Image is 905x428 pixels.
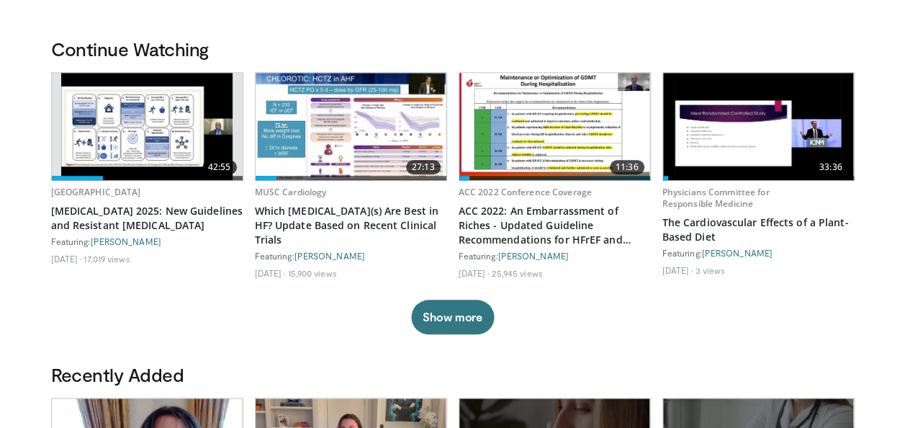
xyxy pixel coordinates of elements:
[287,267,336,279] li: 15,900 views
[51,236,243,247] div: Featuring:
[662,215,855,244] a: The Cardiovascular Effects of a Plant-Based Diet
[255,186,327,198] a: MUSC Cardiology
[294,251,365,261] a: [PERSON_NAME]
[663,73,854,180] img: 7ac82062-fff1-4667-86df-e79cab3ec70b.620x360_q85_upscale.jpg
[256,73,446,180] a: 27:13
[662,247,855,259] div: Featuring:
[459,73,650,180] a: 11:36
[662,186,770,210] a: Physicians Committee for Responsible Medicine
[51,37,855,61] h3: Continue Watching
[459,186,592,198] a: ACC 2022 Conference Coverage
[610,160,644,174] span: 11:36
[84,253,130,264] li: 17,019 views
[459,267,490,279] li: [DATE]
[459,73,650,180] img: f3e86255-4ff1-4703-a69f-4180152321cc.620x360_q85_upscale.jpg
[498,251,569,261] a: [PERSON_NAME]
[256,73,446,180] img: dc76ff08-18a3-4688-bab3-3b82df187678.620x360_q85_upscale.jpg
[663,73,854,180] a: 33:36
[51,253,82,264] li: [DATE]
[814,160,848,174] span: 33:36
[51,186,141,198] a: [GEOGRAPHIC_DATA]
[406,160,441,174] span: 27:13
[491,267,542,279] li: 25,945 views
[255,204,447,247] a: Which [MEDICAL_DATA](s) Are Best in HF? Update Based on Recent Clinical Trials
[702,248,773,258] a: [PERSON_NAME]
[51,204,243,233] a: [MEDICAL_DATA] 2025: New Guidelines and Resistant [MEDICAL_DATA]
[255,267,286,279] li: [DATE]
[411,300,494,334] button: Show more
[695,264,725,276] li: 3 views
[61,73,233,180] img: 280bcb39-0f4e-42eb-9c44-b41b9262a277.620x360_q85_upscale.jpg
[202,160,237,174] span: 42:55
[459,250,651,262] div: Featuring:
[52,73,243,180] a: 42:55
[662,264,693,276] li: [DATE]
[459,204,651,247] a: ACC 2022: An Embarrassment of Riches - Updated Guideline Recommendations for HFrEF and HFmrEF Tre...
[51,363,855,386] h3: Recently Added
[91,236,161,246] a: [PERSON_NAME]
[255,250,447,262] div: Featuring:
